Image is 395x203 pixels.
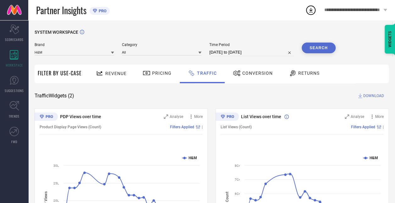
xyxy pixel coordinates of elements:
[241,114,281,119] span: List Views over time
[35,113,58,122] div: Premium
[36,4,86,17] span: Partner Insights
[351,114,364,119] span: Analyse
[164,114,168,119] svg: Zoom
[197,71,217,76] span: Traffic
[235,192,240,195] text: 6Cr
[122,43,201,47] span: Category
[53,182,59,185] text: 25L
[363,93,384,99] span: DOWNLOAD
[235,178,240,181] text: 7Cr
[97,9,107,13] span: PRO
[5,37,24,42] span: SCORECARDS
[35,93,74,99] span: Traffic Widgets ( 2 )
[209,49,294,56] input: Select time period
[235,164,240,167] text: 8Cr
[202,125,203,129] span: |
[35,43,114,47] span: Brand
[38,69,82,77] span: Filter By Use-Case
[53,199,59,202] text: 20L
[375,114,384,119] span: More
[9,114,19,119] span: TRENDS
[170,114,183,119] span: Analyse
[105,71,127,76] span: Revenue
[5,88,24,93] span: SUGGESTIONS
[305,4,316,16] div: Open download list
[152,71,172,76] span: Pricing
[11,139,17,144] span: FWD
[189,156,197,160] text: H&M
[6,63,23,67] span: WORKSPACE
[194,114,203,119] span: More
[170,125,194,129] span: Filters Applied
[53,164,59,167] text: 30L
[345,114,349,119] svg: Zoom
[370,156,378,160] text: H&M
[298,71,320,76] span: Returns
[221,125,252,129] span: List Views (Count)
[35,30,78,35] span: SYSTEM WORKSPACE
[216,113,239,122] div: Premium
[302,43,336,53] button: Search
[60,114,101,119] span: PDP Views over time
[209,43,294,47] span: Time Period
[383,125,384,129] span: |
[40,125,101,129] span: Product Display Page Views (Count)
[351,125,375,129] span: Filters Applied
[242,71,273,76] span: Conversion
